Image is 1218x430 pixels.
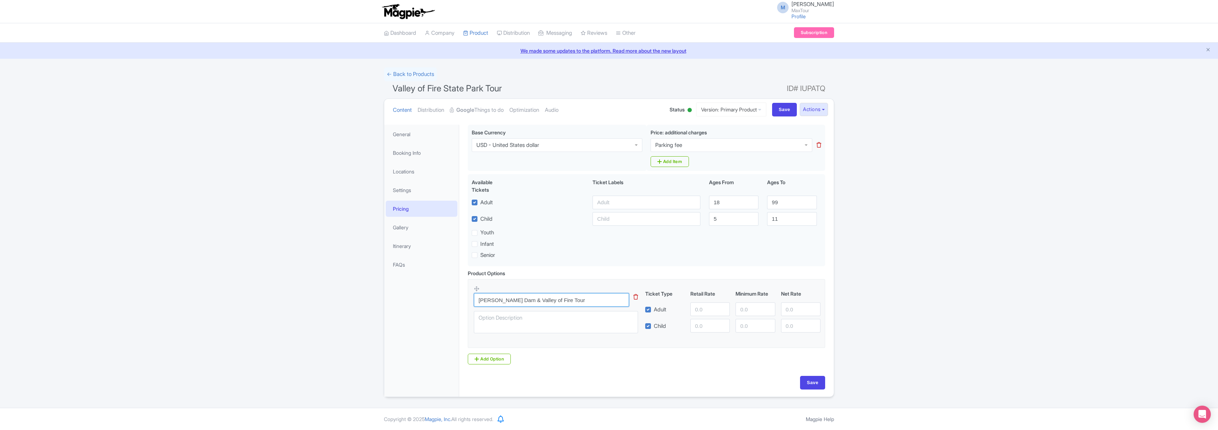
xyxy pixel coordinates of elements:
[472,178,510,193] div: Available Tickets
[686,105,693,116] div: Active
[480,251,495,259] label: Senior
[696,102,766,116] a: Version: Primary Product
[1090,42,1188,50] div: Product updated successfully
[380,415,498,423] div: Copyright © 2025 All rights reserved.
[538,23,572,43] a: Messaging
[794,27,834,38] a: Subscription
[418,99,444,121] a: Distribution
[386,257,457,273] a: FAQs
[386,182,457,198] a: Settings
[781,319,820,333] input: 0.0
[781,302,820,316] input: 0.0
[670,106,685,113] span: Status
[386,145,457,161] a: Booking Info
[425,416,451,422] span: Magpie, Inc.
[651,129,707,136] label: Price: additional charges
[642,290,687,297] div: Ticket Type
[380,4,436,19] img: logo-ab69f6fb50320c5b225c76a69d11143b.png
[791,1,834,8] span: [PERSON_NAME]
[655,142,682,148] div: Parking fee
[588,178,705,193] div: Ticket Labels
[777,2,789,13] span: M
[386,163,457,180] a: Locations
[468,269,505,277] div: Product Options
[480,240,494,248] label: Infant
[778,290,823,297] div: Net Rate
[425,23,455,43] a: Company
[497,23,530,43] a: Distribution
[593,196,700,209] input: Adult
[1194,33,1200,42] button: Close
[736,302,775,316] input: 0.0
[4,47,1214,54] a: We made some updates to the platform. Read more about the new layout
[463,23,488,43] a: Product
[386,126,457,142] a: General
[384,67,437,81] a: ← Back to Products
[791,13,806,19] a: Profile
[791,8,834,13] small: MaxTour
[772,103,797,116] input: Save
[806,416,834,422] a: Magpie Help
[733,290,778,297] div: Minimum Rate
[651,156,689,167] a: Add Item
[690,319,730,333] input: 0.0
[763,178,821,193] div: Ages To
[1090,33,1188,41] div: Success
[705,178,763,193] div: Ages From
[593,212,700,226] input: Child
[386,219,457,235] a: Gallery
[472,129,506,135] span: Base Currency
[773,1,834,13] a: M [PERSON_NAME] MaxTour
[474,293,629,307] input: Option Name
[581,23,607,43] a: Reviews
[545,99,558,121] a: Audio
[690,302,730,316] input: 0.0
[386,201,457,217] a: Pricing
[450,99,504,121] a: GoogleThings to do
[480,215,493,223] label: Child
[480,199,493,207] label: Adult
[393,99,412,121] a: Content
[384,23,416,43] a: Dashboard
[1205,46,1211,54] button: Close announcement
[616,23,636,43] a: Other
[736,319,775,333] input: 0.0
[1194,406,1211,423] div: Open Intercom Messenger
[787,81,826,96] span: ID# IUPATQ
[480,229,494,237] label: Youth
[392,83,502,94] span: Valley of Fire State Park Tour
[800,103,828,116] button: Actions
[654,306,666,314] label: Adult
[800,376,825,390] input: Save
[468,354,511,364] a: Add Option
[687,290,733,297] div: Retail Rate
[456,106,474,114] strong: Google
[654,322,666,330] label: Child
[476,142,539,148] div: USD - United States dollar
[509,99,539,121] a: Optimization
[386,238,457,254] a: Itinerary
